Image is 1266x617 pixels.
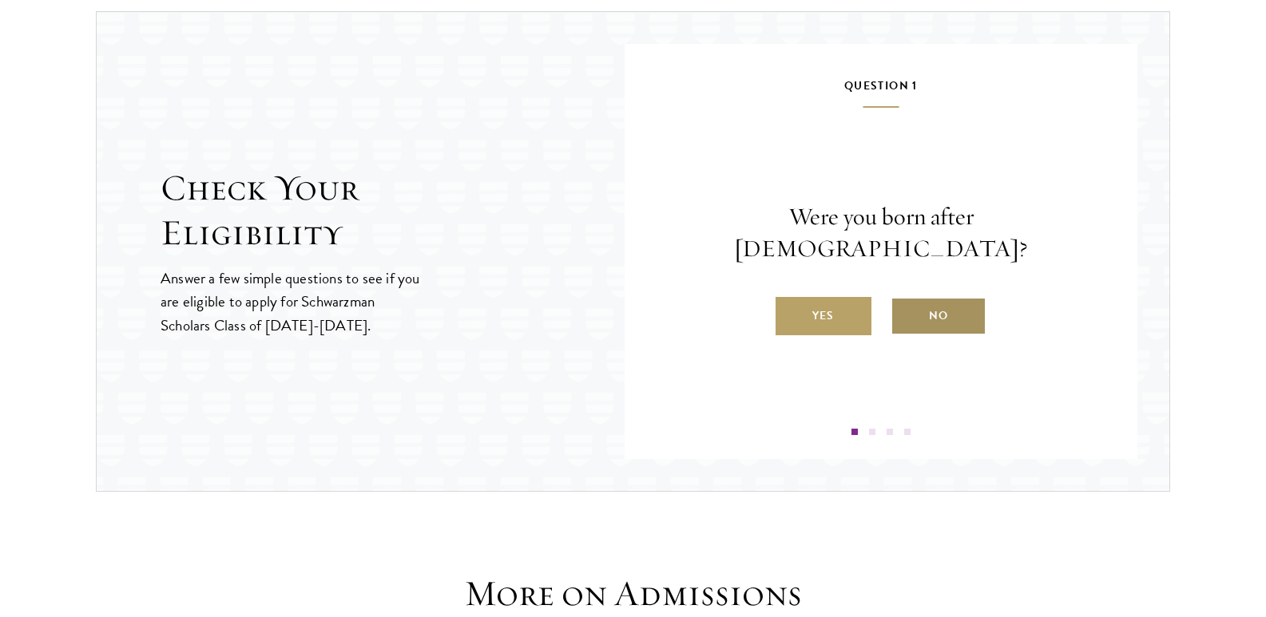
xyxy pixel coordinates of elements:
h3: More on Admissions [386,572,881,616]
p: Were you born after [DEMOGRAPHIC_DATA]? [673,201,1089,265]
p: Answer a few simple questions to see if you are eligible to apply for Schwarzman Scholars Class o... [161,267,422,336]
label: No [891,297,986,335]
h2: Check Your Eligibility [161,166,625,255]
h5: Question 1 [673,76,1089,108]
label: Yes [776,297,871,335]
